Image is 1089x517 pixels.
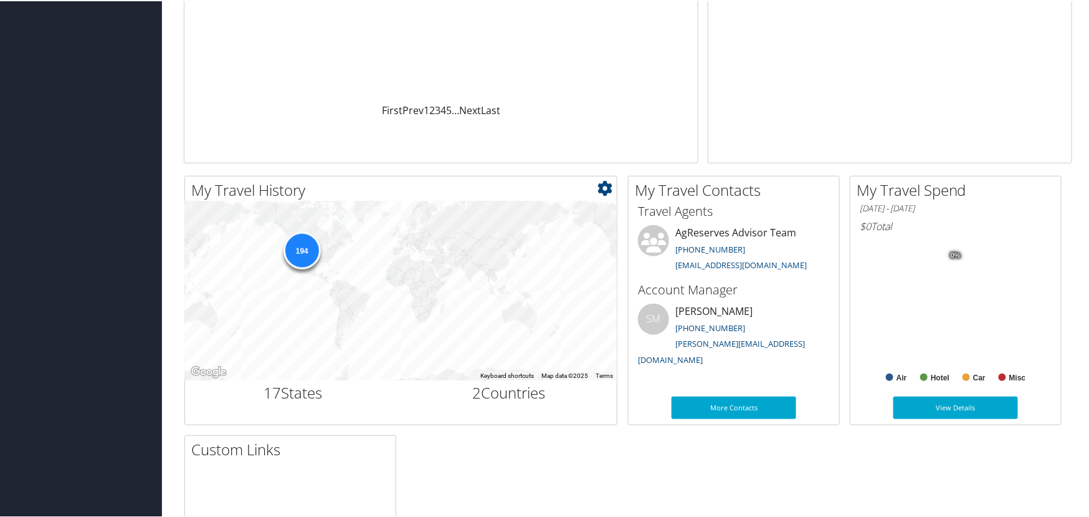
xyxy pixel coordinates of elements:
a: [PHONE_NUMBER] [675,321,745,332]
h3: Travel Agents [638,201,830,219]
text: Hotel [931,372,949,381]
h6: [DATE] - [DATE] [860,201,1052,213]
a: Last [481,102,500,116]
h2: My Travel Contacts [635,178,839,200]
div: 194 [283,231,320,268]
a: First [382,102,402,116]
a: View Details [893,395,1018,418]
tspan: 0% [951,251,961,258]
text: Car [973,372,986,381]
a: [EMAIL_ADDRESS][DOMAIN_NAME] [675,258,807,269]
text: Misc [1009,372,1026,381]
span: 17 [264,381,281,402]
a: Open this area in Google Maps (opens a new window) [188,363,229,379]
a: 1 [424,102,429,116]
text: Air [896,372,907,381]
img: Google [188,363,229,379]
div: SM [638,302,669,334]
a: 4 [440,102,446,116]
h2: Custom Links [191,438,396,459]
a: Prev [402,102,424,116]
span: Map data ©2025 [541,371,588,378]
span: 2 [472,381,481,402]
li: [PERSON_NAME] [632,302,836,369]
a: More Contacts [672,395,796,418]
span: $0 [860,218,871,232]
a: 2 [429,102,435,116]
h2: Countries [411,381,608,402]
a: Terms (opens in new tab) [596,371,613,378]
a: 3 [435,102,440,116]
h6: Total [860,218,1052,232]
button: Keyboard shortcuts [480,370,534,379]
a: 5 [446,102,452,116]
h3: Account Manager [638,280,830,297]
h2: My Travel History [191,178,617,200]
span: … [452,102,459,116]
h2: States [194,381,392,402]
a: Next [459,102,481,116]
h2: My Travel Spend [857,178,1061,200]
a: [PERSON_NAME][EMAIL_ADDRESS][DOMAIN_NAME] [638,337,805,364]
a: [PHONE_NUMBER] [675,243,745,254]
li: AgReserves Advisor Team [632,224,836,275]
